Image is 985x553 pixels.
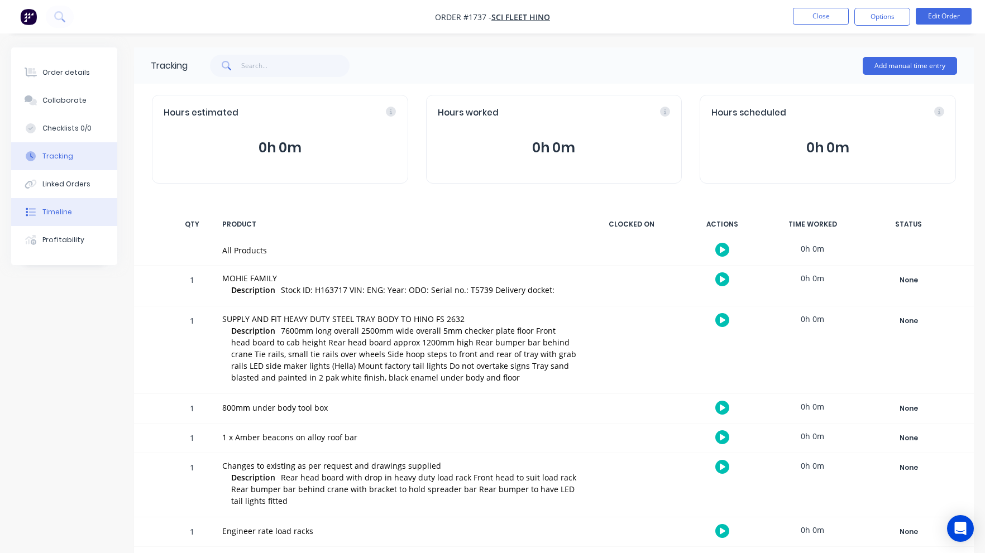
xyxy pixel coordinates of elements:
span: Rear head board with drop in heavy duty load rack Front head to suit load rack Rear bumper bar be... [231,472,576,506]
div: Collaborate [42,95,87,105]
div: Open Intercom Messenger [947,515,974,542]
button: None [868,430,949,446]
button: Edit Order [916,8,972,25]
div: ACTIONS [680,213,764,236]
button: Order details [11,59,117,86]
div: MOHIE FAMILY [222,272,576,284]
div: Linked Orders [42,179,90,189]
div: 0h 0m [771,453,854,478]
img: Factory [20,8,37,25]
div: None [868,525,949,539]
span: Description [231,325,275,336]
button: 0h 0m [438,137,671,158]
span: Description [231,472,275,483]
div: All Products [222,244,576,256]
button: None [868,313,949,329]
input: Search... [241,55,350,77]
div: Timeline [42,207,72,217]
div: 0h 0m [771,306,854,331]
div: 1 [175,425,209,453]
button: Add manual time entry [863,57,957,75]
div: 1 [175,396,209,423]
div: 0h 0m [771,517,854,542]
span: Description [231,284,275,296]
span: Hours estimated [164,107,238,119]
div: TIME WORKED [771,213,854,236]
div: STATUS [861,213,956,236]
div: 1 [175,267,209,306]
div: Tracking [42,151,73,161]
div: 1 [175,519,209,546]
span: Hours scheduled [711,107,786,119]
div: QTY [175,213,209,236]
div: 0h 0m [771,424,854,449]
button: Collaborate [11,86,117,114]
div: None [868,431,949,445]
div: 1 x Amber beacons on alloy roof bar [222,431,576,443]
div: CLOCKED ON [590,213,673,236]
div: 1 [175,455,209,517]
span: Order #1737 - [435,12,491,22]
div: Checklists 0/0 [42,123,92,133]
div: 0h 0m [771,394,854,419]
div: Changes to existing as per request and drawings supplied [222,460,576,472]
div: 800mm under body tool box [222,402,576,413]
div: None [868,460,949,475]
button: Close [793,8,849,25]
span: Hours worked [438,107,499,119]
button: None [868,460,949,475]
a: Sci Fleet Hino [491,12,550,22]
div: 0h 0m [771,266,854,291]
button: None [868,272,949,288]
button: Options [854,8,910,26]
button: Profitability [11,226,117,254]
div: Order details [42,68,90,78]
div: 1 [175,308,209,393]
div: SUPPLY AND FIT HEAVY DUTY STEEL TRAY BODY TO HINO FS 2632 [222,313,576,325]
button: Checklists 0/0 [11,114,117,142]
button: None [868,524,949,540]
div: None [868,273,949,287]
button: Timeline [11,198,117,226]
span: 7600mm long overall 2500mm wide overall 5mm checker plate floor Front head board to cab height Re... [231,325,576,383]
button: 0h 0m [711,137,944,158]
div: Engineer rate load racks [222,525,576,537]
button: None [868,401,949,416]
span: Stock ID: H163717 VIN: ENG: Year: ODO: Serial no.: T5739 Delivery docket: [281,285,554,295]
button: Linked Orders [11,170,117,198]
div: Profitability [42,235,84,245]
div: PRODUCT [216,213,583,236]
button: Tracking [11,142,117,170]
div: None [868,314,949,328]
div: Tracking [151,59,188,73]
button: 0h 0m [164,137,396,158]
div: 0h 0m [771,236,854,261]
